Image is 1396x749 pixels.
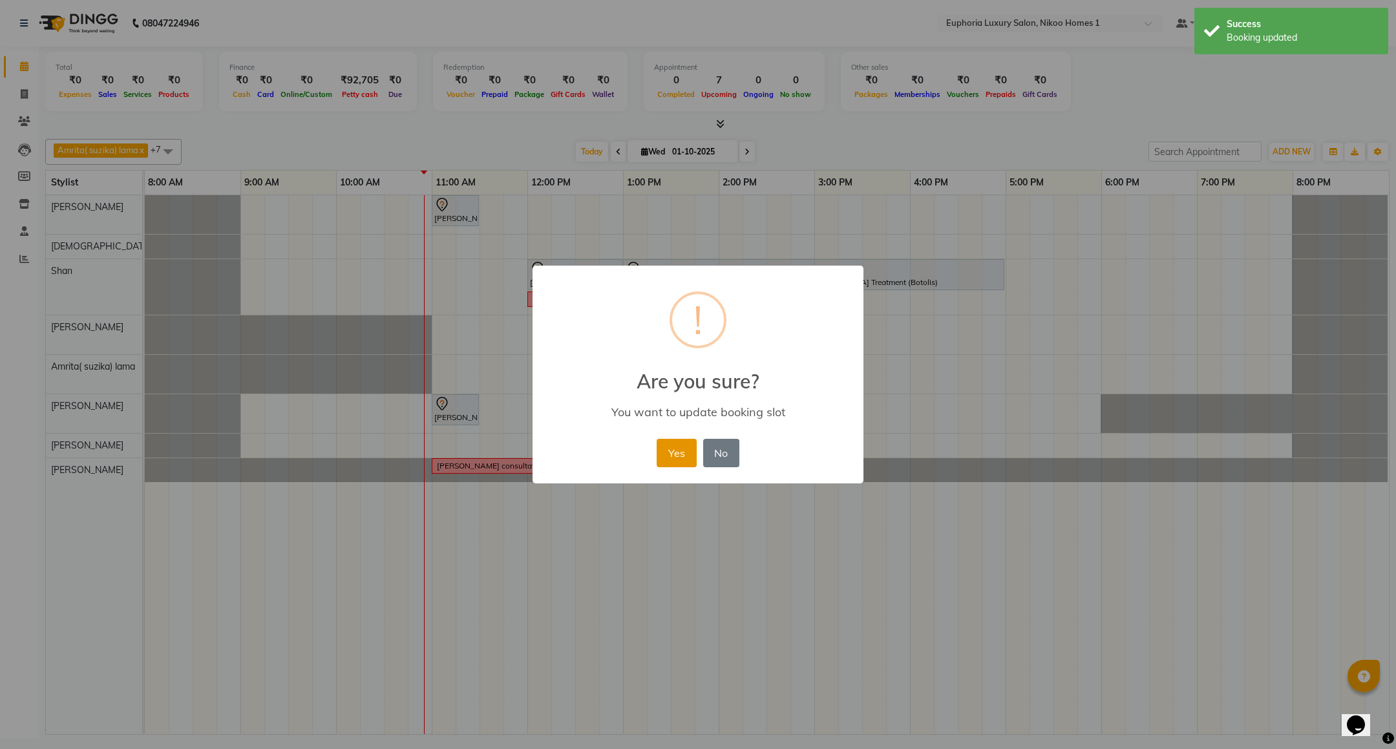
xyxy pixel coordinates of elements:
[551,405,845,419] div: You want to update booking slot
[703,439,739,467] button: No
[1227,31,1379,45] div: Booking updated
[1227,17,1379,31] div: Success
[533,354,863,393] h2: Are you sure?
[657,439,696,467] button: Yes
[693,294,703,346] div: !
[1342,697,1383,736] iframe: chat widget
